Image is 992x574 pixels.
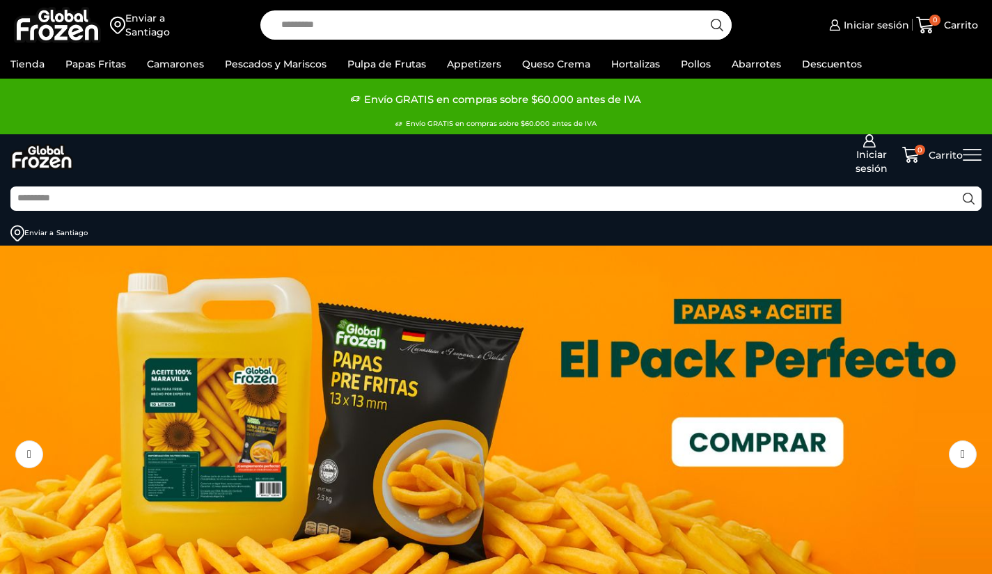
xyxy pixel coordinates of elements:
a: Pulpa de Frutas [340,51,433,77]
div: Santiago [125,25,170,39]
button: Search button [956,186,982,211]
button: Search button [702,10,732,40]
a: Camarones [140,51,211,77]
span: 0 [929,15,940,26]
div: Enviar a [125,11,170,25]
span: 0 [915,145,926,156]
a: 0 Carrito [916,9,978,42]
a: Queso Crema [515,51,597,77]
img: address-field-icon.svg [110,11,125,39]
div: Santiago [56,228,88,238]
a: Pescados y Mariscos [218,51,333,77]
span: Envío GRATIS en compras sobre $60.000 antes de IVA [361,89,641,110]
div: 2 / 3 [2,89,990,110]
a: Appetizers [440,51,508,77]
a: Iniciar sesión [826,11,908,39]
span: Envío GRATIS en compras sobre $60.000 antes de IVA [402,113,597,134]
a: Papas Fritas [58,51,133,77]
a: Tienda [3,51,52,77]
a: Iniciar sesión [837,134,902,176]
a: 0 Carrito [902,146,963,164]
a: Descuentos [795,51,869,77]
a: Abarrotes [725,51,788,77]
span: Iniciar sesión [837,148,902,175]
span: Carrito [940,18,978,32]
a: Hortalizas [604,51,667,77]
a: Pollos [674,51,718,77]
span: Carrito [925,148,963,162]
img: address-field-icon.svg [10,225,24,241]
div: Enviar a [24,228,54,238]
span: Iniciar sesión [840,18,909,32]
